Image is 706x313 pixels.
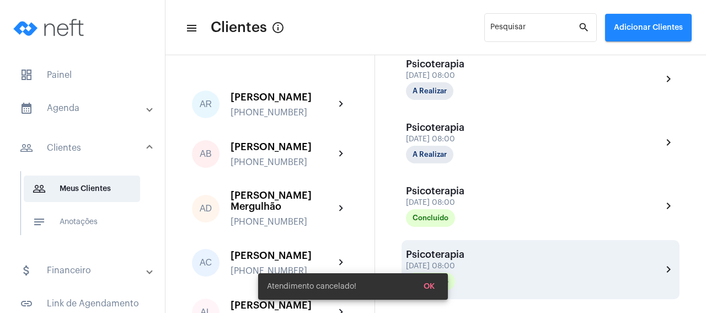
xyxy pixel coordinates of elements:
div: Psicoterapia [406,185,516,197]
mat-icon: sidenav icon [33,215,46,229]
span: Painel [11,62,154,88]
button: Button that displays a tooltip when focused or hovered over [267,17,289,39]
mat-icon: sidenav icon [185,22,196,35]
span: Atendimento cancelado! [267,281,356,292]
mat-chip: A Realizar [406,82,453,100]
mat-panel-title: Agenda [20,102,147,115]
mat-panel-title: Financeiro [20,264,147,277]
div: sidenav iconClientes [7,166,165,251]
div: AB [192,140,220,168]
mat-icon: chevron_right [335,147,348,161]
mat-icon: sidenav icon [20,297,33,310]
mat-icon: chevron_right [335,256,348,269]
button: Adicionar Clientes [605,14,692,41]
mat-chip: Concluído [406,209,455,227]
div: Psicoterapia [406,59,516,70]
div: [DATE] 08:00 [406,72,516,80]
span: sidenav icon [20,68,33,82]
div: [DATE] 08:00 [406,199,516,207]
div: Psicoterapia [406,249,516,260]
mat-icon: Button that displays a tooltip when focused or hovered over [271,21,285,34]
mat-icon: chevron_right [335,202,348,215]
mat-chip: A Realizar [406,146,453,163]
div: Psicoterapia [406,122,516,133]
mat-icon: chevron_right [662,136,675,149]
mat-icon: search [578,21,591,34]
div: [PERSON_NAME] [231,92,335,103]
div: [PHONE_NUMBER] [231,108,335,118]
div: AC [192,249,220,277]
span: Meus Clientes [24,176,140,202]
mat-expansion-panel-header: sidenav iconFinanceiro [7,257,165,284]
div: [DATE] 08:00 [406,262,516,270]
span: Clientes [211,19,267,36]
div: [PERSON_NAME] [231,300,335,311]
mat-icon: chevron_right [662,263,675,276]
div: [PERSON_NAME] [231,141,335,152]
mat-icon: chevron_right [662,72,675,86]
div: AR [192,91,220,118]
mat-icon: sidenav icon [20,141,33,155]
mat-icon: sidenav icon [20,264,33,277]
span: Adicionar Clientes [614,24,683,31]
div: [PHONE_NUMBER] [231,217,335,227]
img: logo-neft-novo-2.png [9,6,92,50]
div: [PERSON_NAME] Mergulhão [231,190,335,212]
div: [PHONE_NUMBER] [231,266,335,276]
div: [PERSON_NAME] [231,250,335,261]
mat-icon: sidenav icon [33,182,46,195]
div: [DATE] 08:00 [406,135,516,144]
mat-icon: chevron_right [662,199,675,213]
div: [PHONE_NUMBER] [231,157,335,167]
span: Anotações [24,209,140,235]
mat-expansion-panel-header: sidenav iconClientes [7,130,165,166]
input: Pesquisar [490,25,578,34]
mat-icon: sidenav icon [20,102,33,115]
mat-icon: chevron_right [335,98,348,111]
span: OK [424,283,435,290]
div: AD [192,195,220,222]
mat-panel-title: Clientes [20,141,147,155]
mat-expansion-panel-header: sidenav iconAgenda [7,95,165,121]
